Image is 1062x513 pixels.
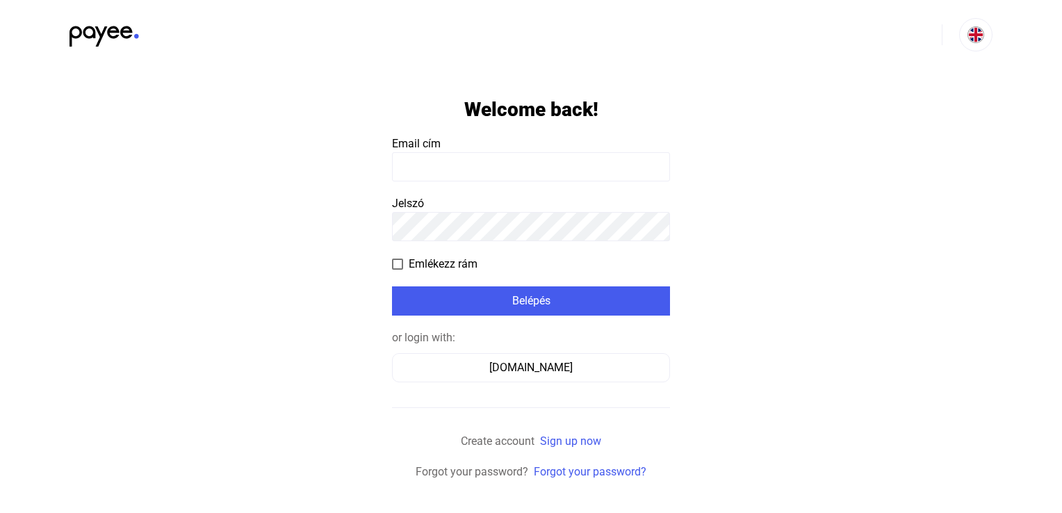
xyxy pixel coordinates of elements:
span: Email cím [392,137,441,150]
span: Jelszó [392,197,424,210]
span: Create account [461,434,534,448]
div: [DOMAIN_NAME] [397,359,665,376]
span: Forgot your password? [416,465,528,478]
button: Belépés [392,286,670,316]
a: Sign up now [540,434,601,448]
div: or login with: [392,329,670,346]
button: [DOMAIN_NAME] [392,353,670,382]
span: Emlékezz rám [409,256,477,272]
a: Forgot your password? [534,465,646,478]
div: Belépés [396,293,666,309]
a: [DOMAIN_NAME] [392,361,670,374]
img: black-payee-blue-dot.svg [70,18,139,47]
h1: Welcome back! [464,97,598,122]
button: EN [959,18,992,51]
img: EN [967,26,984,43]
